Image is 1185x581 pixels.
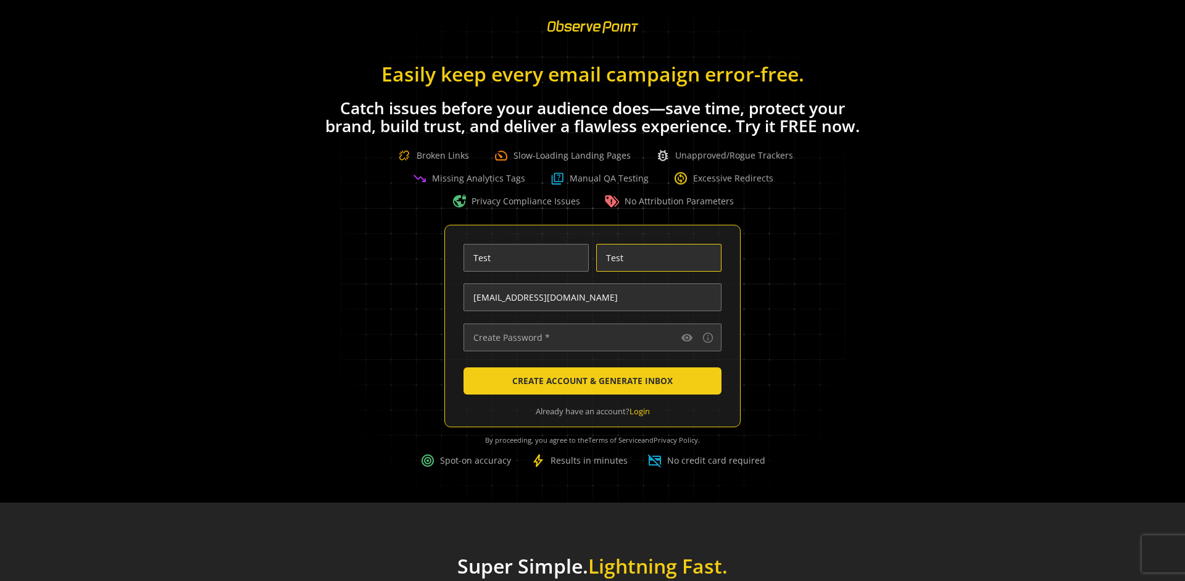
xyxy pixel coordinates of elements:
[647,453,662,468] span: credit_card_off
[412,171,427,186] span: trending_down
[494,148,509,163] span: speed
[412,171,525,186] div: Missing Analytics Tags
[588,435,641,445] a: Terms of Service
[681,332,693,344] mat-icon: visibility
[596,244,721,272] input: Enter Last Name *
[375,554,811,578] h1: Super Simple.
[647,453,765,468] div: No credit card required
[605,194,620,209] img: Warning Tag
[420,453,511,468] div: Spot-on accuracy
[321,63,864,85] h1: Easily keep every email campaign error-free.
[550,171,565,186] img: Question Boxed
[702,332,714,344] mat-icon: info_outline
[673,171,688,186] span: change_circle
[512,370,673,392] span: CREATE ACCOUNT & GENERATE INBOX
[654,435,698,445] a: Privacy Policy
[420,453,435,468] span: target
[701,330,715,345] button: Password requirements
[673,171,773,186] div: Excessive Redirects
[321,99,864,135] h1: Catch issues before your audience does—save time, protect your brand, build trust, and deliver a ...
[464,406,721,417] div: Already have an account?
[539,28,646,40] a: ObservePoint Homepage
[464,324,721,351] input: Create Password *
[392,143,417,168] img: Broken Link
[452,194,467,209] span: vpn_lock
[452,194,580,209] div: Privacy Compliance Issues
[655,148,793,163] div: Unapproved/Rogue Trackers
[464,283,721,311] input: Enter Email Address (name@work-email.com) *
[630,406,650,417] a: Login
[392,143,469,168] div: Broken Links
[531,453,628,468] div: Results in minutes
[588,553,728,579] span: Lightning Fast.
[550,171,649,186] div: Manual QA Testing
[460,427,725,453] div: By proceeding, you agree to the and .
[531,453,546,468] span: bolt
[464,367,721,395] button: CREATE ACCOUNT & GENERATE INBOX
[655,148,670,163] span: bug_report
[605,194,734,209] div: No Attribution Parameters
[464,244,589,272] input: Enter First Name *
[494,148,631,163] div: Slow-Loading Landing Pages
